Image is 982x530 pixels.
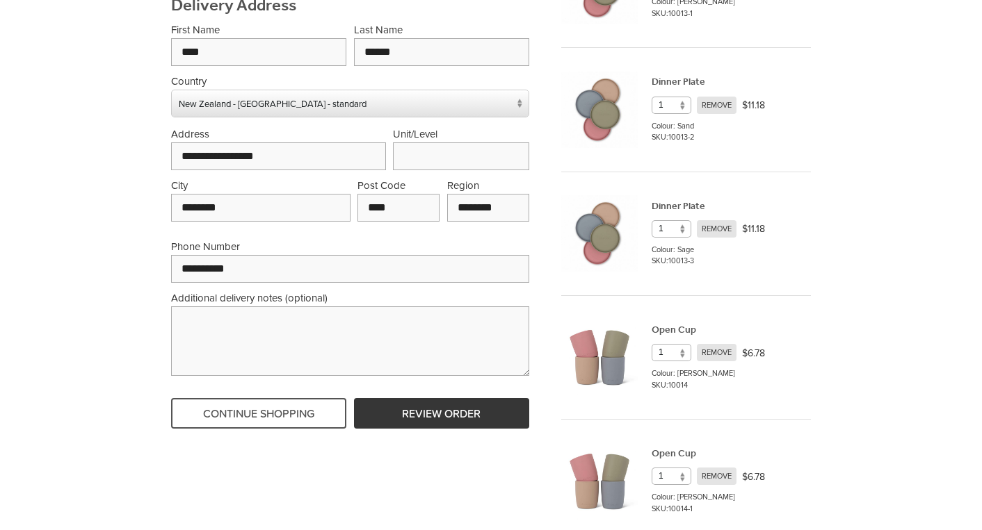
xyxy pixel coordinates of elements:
a: Dinner Plate [652,197,705,216]
span: 10014 [668,379,688,390]
img: Dinner Plate [561,62,638,157]
a: Open Cup [652,445,696,463]
a: Open Cup [652,321,696,340]
span: REMOVE [697,97,736,114]
label: Last Name [354,24,529,35]
img: Open Cup [561,433,638,529]
span: 1 [652,220,673,238]
label: Phone Number [171,241,529,251]
span: 1 [652,344,673,361]
span: 10013-2 [668,131,694,142]
p: Colour: [PERSON_NAME] [652,491,811,503]
span: 10014-1 [668,503,693,514]
label: Country [171,76,529,86]
p: Colour: Sand [652,120,811,132]
span: 1 [652,467,673,485]
span: SKU: [652,503,668,514]
a: CONTINUE SHOPPING [171,398,346,429]
span: 1 [652,97,673,114]
label: Post Code [357,180,440,190]
p: $6.78 [742,470,765,483]
span: REMOVE [697,220,736,238]
span: 10013-3 [668,255,694,266]
span: SKU: [652,8,668,19]
span: New Zealand - [GEOGRAPHIC_DATA] - standard [172,90,510,117]
p: $11.18 [742,98,765,112]
label: Region [447,180,529,190]
span: SKU: [652,131,668,142]
span: SKU: [652,379,668,390]
label: Additional delivery notes (optional) [171,292,529,303]
p: Colour: Sage [652,244,811,256]
a: Dinner Plate [652,73,705,92]
span: REMOVE [697,467,736,485]
img: Open Cup [561,310,638,405]
label: First Name [171,24,346,35]
span: 10013-1 [668,8,693,19]
button: REVIEW ORDER [354,398,529,429]
img: Dinner Plate [561,186,638,281]
span: REMOVE [697,344,736,361]
p: $6.78 [742,346,765,360]
label: City [171,180,351,190]
label: Unit/Level [393,129,529,139]
p: Colour: [PERSON_NAME] [652,367,811,379]
p: $11.18 [742,222,765,235]
label: Address [171,129,386,139]
span: SKU: [652,255,668,266]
